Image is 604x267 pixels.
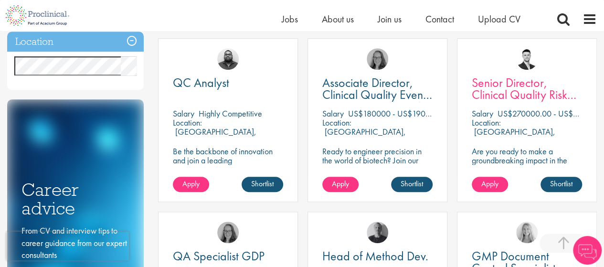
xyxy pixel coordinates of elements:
a: Shortlist [391,177,433,192]
span: Apply [182,179,200,189]
p: [GEOGRAPHIC_DATA], [GEOGRAPHIC_DATA] [173,126,256,146]
a: Apply [173,177,209,192]
a: Apply [472,177,508,192]
span: Salary [472,108,493,119]
span: Senior Director, Clinical Quality Risk Management [472,75,576,115]
h3: Location [7,32,144,52]
span: Salary [173,108,194,119]
img: Felix Zimmer [367,222,388,243]
span: Location: [472,117,501,128]
p: Be the backbone of innovation and join a leading pharmaceutical company to help keep life-changin... [173,147,283,192]
p: Are you ready to make a groundbreaking impact in the world of biotechnology? Join a growing compa... [472,147,582,201]
span: Location: [322,117,351,128]
span: Location: [173,117,202,128]
img: Ingrid Aymes [367,48,388,70]
a: Shortlist [540,177,582,192]
span: Apply [481,179,498,189]
span: Head of Method Dev. [322,248,428,264]
a: Shortlist [242,177,283,192]
a: Contact [425,13,454,25]
span: Salary [322,108,344,119]
a: Head of Method Dev. [322,250,433,262]
iframe: reCAPTCHA [7,232,129,260]
a: Senior Director, Clinical Quality Risk Management [472,77,582,101]
a: Associate Director, Clinical Quality Event Management (GCP) [322,77,433,101]
p: Highly Competitive [199,108,262,119]
a: QA Specialist GDP [173,250,283,262]
img: Chatbot [573,236,602,265]
p: [GEOGRAPHIC_DATA], [GEOGRAPHIC_DATA] [472,126,555,146]
img: Joshua Godden [516,48,538,70]
a: Jobs [282,13,298,25]
span: Associate Director, Clinical Quality Event Management (GCP) [322,75,432,115]
a: Join us [378,13,402,25]
span: QA Specialist GDP [173,248,265,264]
span: Apply [332,179,349,189]
a: QC Analyst [173,77,283,89]
h3: Career advice [21,181,129,217]
a: Apply [322,177,359,192]
img: Shannon Briggs [516,222,538,243]
a: Upload CV [478,13,520,25]
span: QC Analyst [173,75,229,91]
a: About us [322,13,354,25]
p: Ready to engineer precision in the world of biotech? Join our client's cutting-edge team and play... [322,147,433,201]
p: US$180000 - US$190000 per annum [348,108,476,119]
img: Ingrid Aymes [217,222,239,243]
img: Ashley Bennett [217,48,239,70]
p: [GEOGRAPHIC_DATA], [GEOGRAPHIC_DATA] [322,126,406,146]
